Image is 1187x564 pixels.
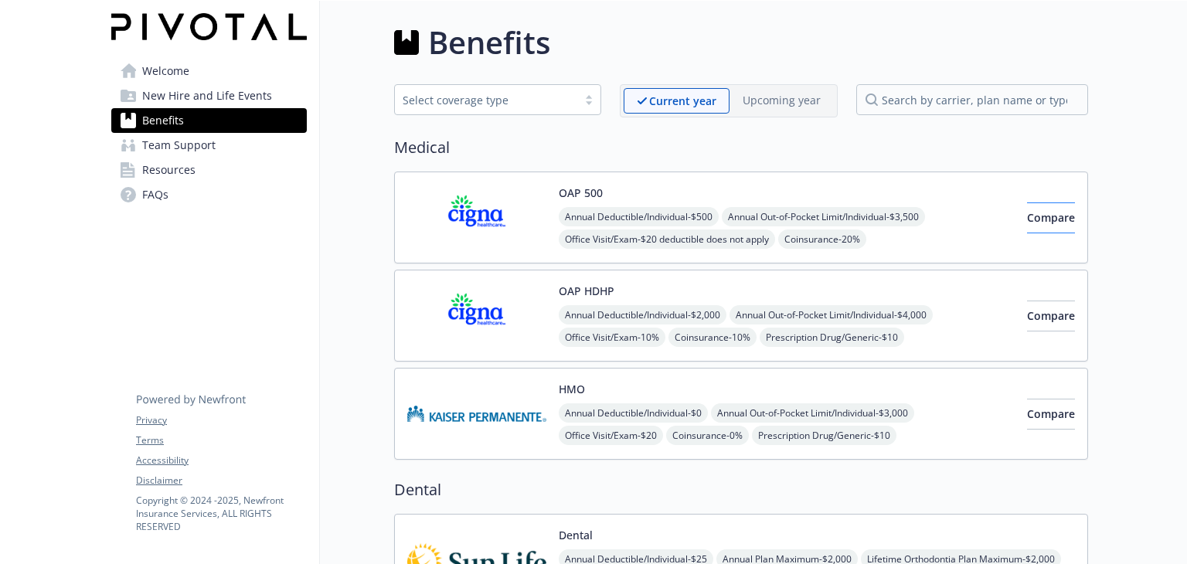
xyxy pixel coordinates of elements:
div: Select coverage type [403,92,570,108]
a: Privacy [136,413,306,427]
span: FAQs [142,182,168,207]
a: Benefits [111,108,307,133]
img: CIGNA carrier logo [407,185,546,250]
p: Copyright © 2024 - 2025 , Newfront Insurance Services, ALL RIGHTS RESERVED [136,494,306,533]
button: OAP 500 [559,185,603,201]
span: Annual Out-of-Pocket Limit/Individual - $3,000 [711,403,914,423]
span: Office Visit/Exam - $20 deductible does not apply [559,229,775,249]
img: Kaiser Permanente Insurance Company carrier logo [407,381,546,447]
span: Welcome [142,59,189,83]
span: Office Visit/Exam - 10% [559,328,665,347]
h1: Benefits [428,19,550,66]
p: Current year [649,93,716,109]
span: Annual Deductible/Individual - $500 [559,207,719,226]
span: Annual Out-of-Pocket Limit/Individual - $3,500 [722,207,925,226]
span: Compare [1027,308,1075,323]
button: Compare [1027,301,1075,331]
span: Compare [1027,210,1075,225]
a: Team Support [111,133,307,158]
button: OAP HDHP [559,283,614,299]
button: Compare [1027,202,1075,233]
span: Annual Out-of-Pocket Limit/Individual - $4,000 [730,305,933,324]
span: Compare [1027,406,1075,421]
a: New Hire and Life Events [111,83,307,108]
span: Upcoming year [730,88,834,114]
span: Team Support [142,133,216,158]
p: Upcoming year [743,92,821,108]
span: Coinsurance - 20% [778,229,866,249]
a: Welcome [111,59,307,83]
span: Prescription Drug/Generic - $10 [752,426,896,445]
a: FAQs [111,182,307,207]
span: Office Visit/Exam - $20 [559,426,663,445]
a: Resources [111,158,307,182]
a: Terms [136,433,306,447]
span: Annual Deductible/Individual - $0 [559,403,708,423]
span: New Hire and Life Events [142,83,272,108]
span: Prescription Drug/Generic - $10 [760,328,904,347]
span: Resources [142,158,196,182]
span: Annual Deductible/Individual - $2,000 [559,305,726,324]
h2: Dental [394,478,1088,501]
h2: Medical [394,136,1088,159]
span: Benefits [142,108,184,133]
input: search by carrier, plan name or type [856,84,1088,115]
a: Disclaimer [136,474,306,488]
img: CIGNA carrier logo [407,283,546,348]
button: Dental [559,527,593,543]
span: Coinsurance - 10% [668,328,757,347]
button: HMO [559,381,585,397]
span: Coinsurance - 0% [666,426,749,445]
button: Compare [1027,399,1075,430]
a: Accessibility [136,454,306,467]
